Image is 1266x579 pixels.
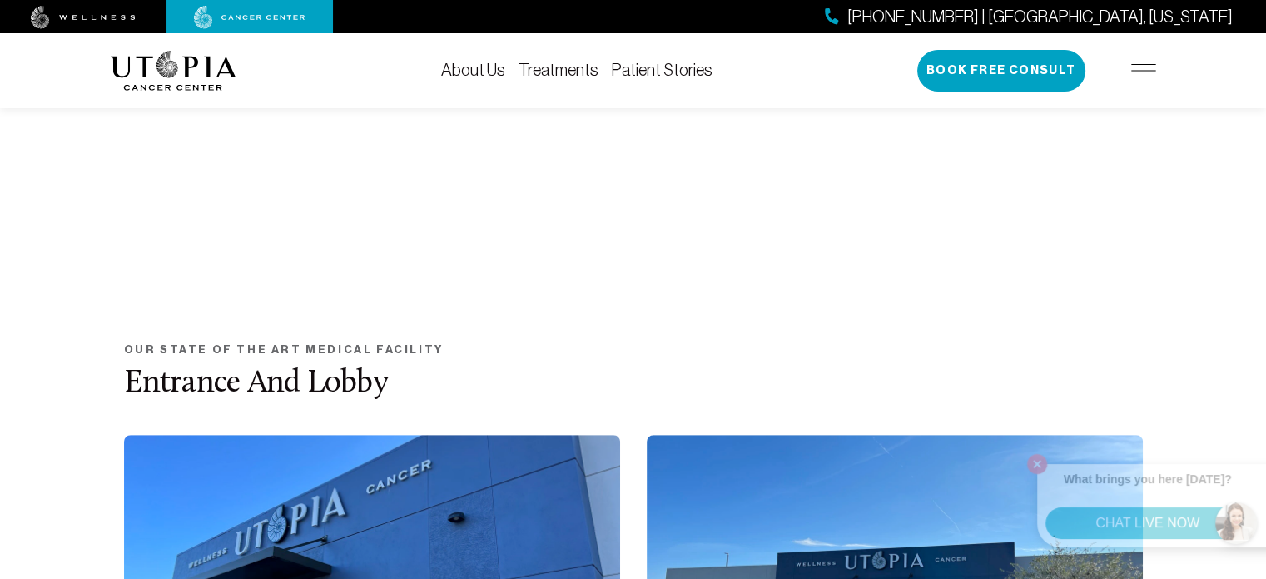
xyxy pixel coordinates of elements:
a: About Us [441,61,505,79]
a: Treatments [519,61,598,79]
button: Book Free Consult [917,50,1085,92]
img: icon-hamburger [1131,64,1156,77]
h2: Entrance And Lobby [124,367,1143,402]
span: [PHONE_NUMBER] | [GEOGRAPHIC_DATA], [US_STATE] [847,5,1233,29]
img: cancer center [194,6,305,29]
img: wellness [31,6,136,29]
a: Patient Stories [612,61,712,79]
span: OUR STATE OF THE ART MEDICAL FACILITY [124,340,1143,360]
img: logo [111,51,236,91]
a: [PHONE_NUMBER] | [GEOGRAPHIC_DATA], [US_STATE] [825,5,1233,29]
